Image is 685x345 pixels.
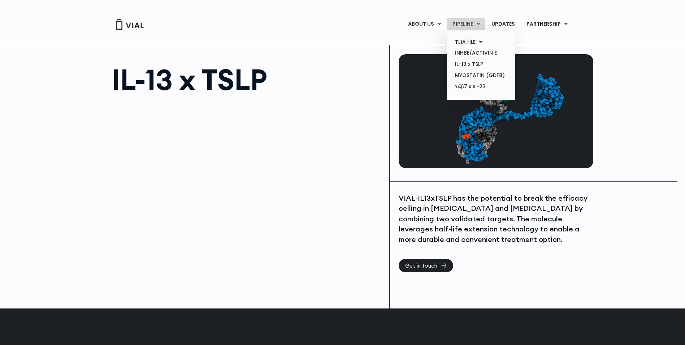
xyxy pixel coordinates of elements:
span: Get in touch [405,263,437,268]
a: MYOSTATIN (GDF8) [449,70,512,81]
a: IL-13 x TSLP [449,59,512,70]
a: UPDATES [486,18,520,30]
a: ABOUT USMenu Toggle [402,18,446,30]
a: PIPELINEMenu Toggle [447,18,485,30]
a: α4β7 x IL-23 [449,81,512,93]
h1: IL-13 x TSLP [112,65,382,94]
a: Get in touch [399,259,453,272]
a: TL1A HLEMenu Toggle [449,37,512,48]
a: INHBE/ACTIVIN E [449,47,512,59]
div: VIAL-IL13xTSLP has the potential to break the efficacy ceiling in [MEDICAL_DATA] and [MEDICAL_DAT... [399,193,591,245]
img: Vial Logo [115,19,144,30]
a: PARTNERSHIPMenu Toggle [521,18,573,30]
